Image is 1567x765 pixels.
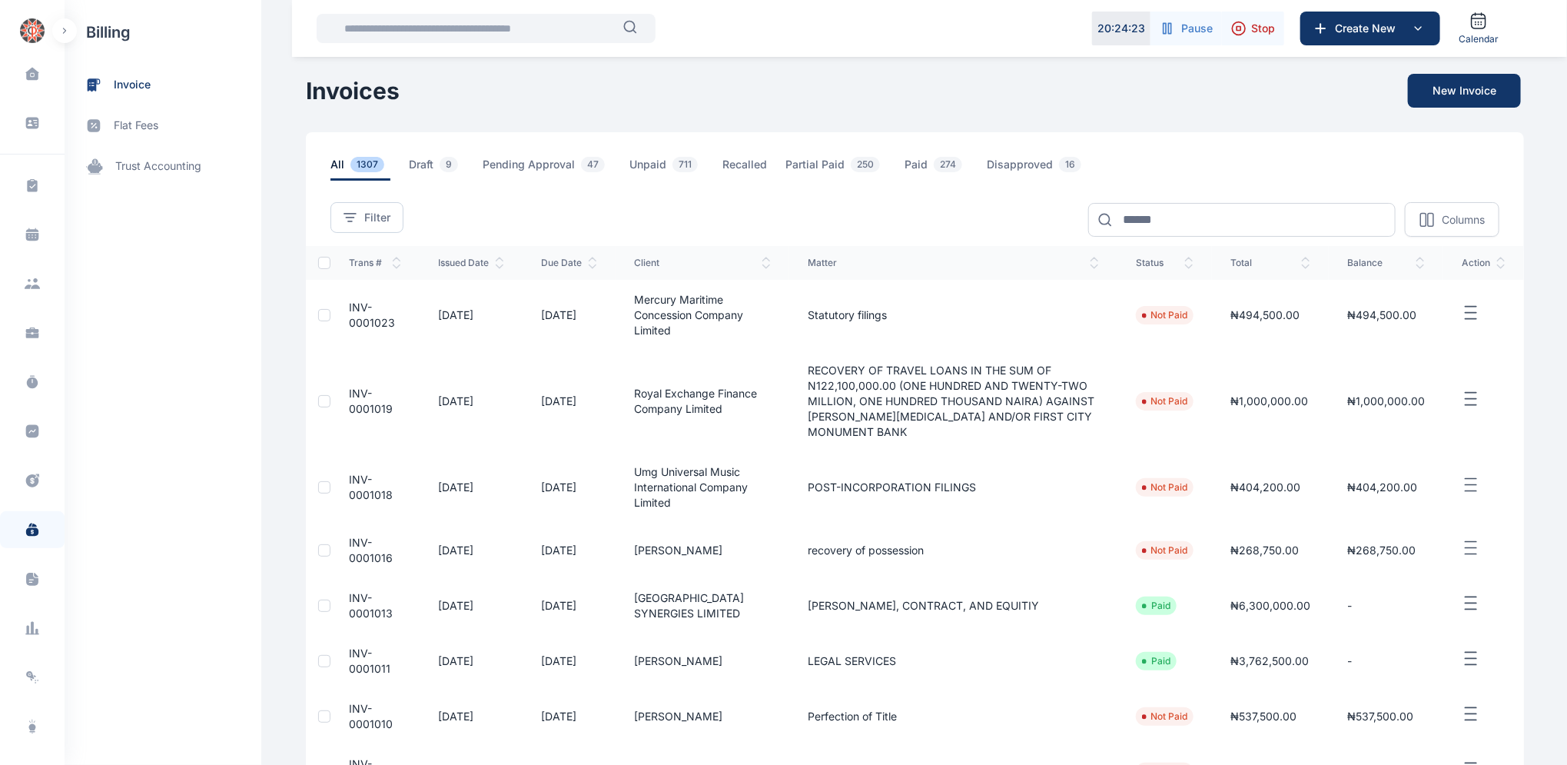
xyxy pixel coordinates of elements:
[1142,655,1170,667] li: Paid
[65,65,261,105] a: invoice
[65,146,261,187] a: trust accounting
[629,157,722,181] a: Unpaid711
[1230,308,1300,321] span: ₦494,500.00
[789,689,1117,744] td: Perfection of Title
[722,157,767,181] span: Recalled
[616,452,790,523] td: Umg Universal Music International Company Limited
[483,157,611,181] span: Pending Approval
[1222,12,1284,45] button: Stop
[1142,710,1187,723] li: Not Paid
[1347,394,1425,407] span: ₦1,000,000.00
[483,157,629,181] a: Pending Approval47
[1462,257,1506,269] span: action
[420,689,523,744] td: [DATE]
[523,351,616,452] td: [DATE]
[1059,157,1081,172] span: 16
[629,157,704,181] span: Unpaid
[905,157,968,181] span: Paid
[420,452,523,523] td: [DATE]
[581,157,605,172] span: 47
[905,157,987,181] a: Paid274
[541,257,597,269] span: Due Date
[634,257,772,269] span: client
[1142,481,1187,494] li: Not Paid
[1442,212,1485,228] p: Columns
[934,157,962,172] span: 274
[523,578,616,634] td: [DATE]
[114,118,158,134] span: flat fees
[1347,599,1352,612] span: -
[1230,544,1299,557] span: ₦268,750.00
[1142,309,1187,321] li: Not Paid
[350,157,384,172] span: 1307
[349,387,393,415] a: INV-0001019
[420,280,523,351] td: [DATE]
[785,157,886,181] span: Partial Paid
[616,280,790,351] td: Mercury Maritime Concession Company Limited
[420,523,523,578] td: [DATE]
[349,301,395,329] a: INV-0001023
[1347,544,1416,557] span: ₦268,750.00
[1230,257,1310,269] span: total
[1097,21,1145,36] p: 20 : 24 : 23
[349,473,393,501] a: INV-0001018
[523,634,616,689] td: [DATE]
[349,536,393,564] a: INV-0001016
[349,647,390,675] a: INV-0001011
[349,591,393,620] a: INV-0001013
[785,157,905,181] a: Partial Paid250
[808,257,1099,269] span: Matter
[523,452,616,523] td: [DATE]
[616,523,790,578] td: [PERSON_NAME]
[1329,21,1409,36] span: Create New
[789,578,1117,634] td: [PERSON_NAME], CONTRACT, AND EQUITIY
[349,702,393,730] a: INV-0001010
[114,77,151,93] span: invoice
[672,157,698,172] span: 711
[789,523,1117,578] td: recovery of possession
[1452,5,1505,52] a: Calendar
[440,157,458,172] span: 9
[722,157,785,181] a: Recalled
[1347,481,1417,494] span: ₦404,200.00
[306,77,400,105] h1: Invoices
[349,257,401,269] span: Trans #
[1300,12,1440,45] button: Create New
[438,257,504,269] span: issued date
[1136,257,1194,269] span: status
[65,105,261,146] a: flat fees
[616,578,790,634] td: [GEOGRAPHIC_DATA] SYNERGIES LIMITED
[420,351,523,452] td: [DATE]
[1230,654,1309,667] span: ₦3,762,500.00
[1230,394,1308,407] span: ₦1,000,000.00
[987,157,1087,181] span: Disapproved
[987,157,1106,181] a: Disapproved16
[1347,710,1413,723] span: ₦537,500.00
[789,280,1117,351] td: Statutory filings
[420,634,523,689] td: [DATE]
[616,351,790,452] td: Royal Exchange Finance Company Limited
[330,157,390,181] span: All
[1142,544,1187,557] li: Not Paid
[851,157,880,172] span: 250
[1230,599,1310,612] span: ₦6,300,000.00
[115,158,201,175] span: trust accounting
[789,351,1117,452] td: RECOVERY OF TRAVEL LOANS IN THE SUM OF N122,100,000.00 (ONE HUNDRED AND TWENTY-TWO MILLION, ONE H...
[1459,33,1499,45] span: Calendar
[523,689,616,744] td: [DATE]
[1347,308,1416,321] span: ₦494,500.00
[1347,257,1425,269] span: balance
[1142,600,1170,612] li: Paid
[1251,21,1275,36] span: Stop
[523,280,616,351] td: [DATE]
[1347,654,1352,667] span: -
[616,689,790,744] td: [PERSON_NAME]
[1150,12,1222,45] button: Pause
